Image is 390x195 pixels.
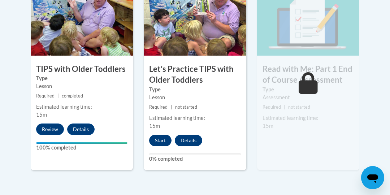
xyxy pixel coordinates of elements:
iframe: Button to launch messaging window, conversation in progress [361,166,384,189]
div: Lesson [149,94,240,101]
span: Required [149,104,168,110]
button: Details [175,135,202,146]
button: Start [149,135,172,146]
div: Estimated learning time: [36,103,127,111]
label: Type [263,86,354,94]
span: 15m [149,123,160,129]
h3: Let’s Practice TIPS with Older Toddlers [144,64,246,86]
button: Details [67,123,95,135]
h3: TIPS with Older Toddlers [31,64,133,75]
span: Required [36,93,55,99]
div: Lesson [36,82,127,90]
div: Your progress [36,142,127,144]
span: not started [288,104,310,110]
div: Estimated learning time: [149,114,240,122]
label: 100% completed [36,144,127,152]
span: | [171,104,172,110]
span: | [284,104,285,110]
label: 0% completed [149,155,240,163]
span: not started [175,104,197,110]
span: 15m [263,123,273,129]
span: 15m [36,112,47,118]
span: | [57,93,59,99]
span: Required [263,104,281,110]
div: Estimated learning time: [263,114,354,122]
label: Type [149,86,240,94]
h3: Read with Me: Part 1 End of Course Assessment [257,64,359,86]
button: Review [36,123,64,135]
span: completed [62,93,83,99]
label: Type [36,74,127,82]
div: Assessment [263,94,354,101]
